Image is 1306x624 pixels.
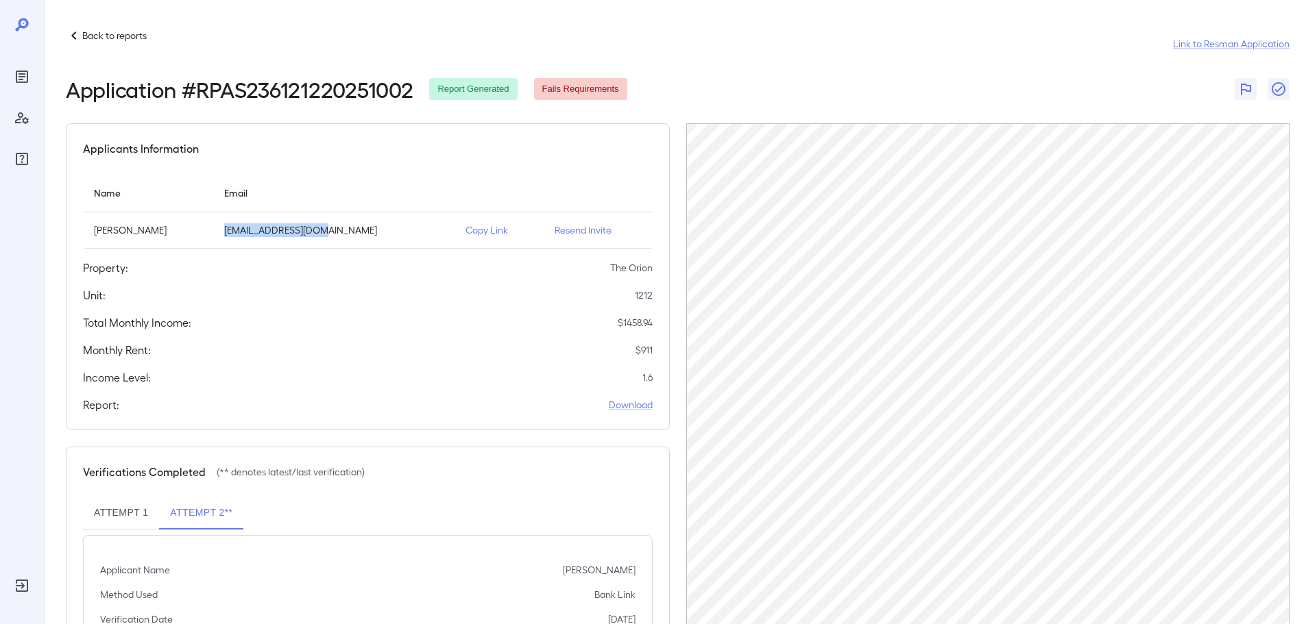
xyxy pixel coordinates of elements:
h5: Report: [83,397,119,413]
p: Applicant Name [100,563,170,577]
p: The Orion [610,261,653,275]
table: simple table [83,173,653,249]
a: Download [609,398,653,412]
button: Attempt 1 [83,497,159,529]
div: Log Out [11,575,33,597]
p: $ 1458.94 [618,316,653,329]
span: Fails Requirements [534,83,627,96]
a: Link to Resman Application [1173,37,1290,51]
h5: Property: [83,260,128,276]
th: Email [213,173,455,212]
h5: Unit: [83,287,106,303]
p: Back to reports [82,29,147,42]
p: Method Used [100,588,158,601]
div: Manage Users [11,107,33,129]
h5: Applicants Information [83,140,199,157]
p: Bank Link [594,588,636,601]
p: 1.6 [642,371,653,384]
button: Flag Report [1235,78,1257,100]
button: Close Report [1268,78,1290,100]
p: Copy Link [465,223,533,237]
h5: Verifications Completed [83,464,206,480]
h2: Application # RPAS236121220251002 [66,77,413,101]
p: (** denotes latest/last verification) [217,465,365,479]
p: 1212 [635,288,653,302]
button: Attempt 2** [159,497,243,529]
h5: Total Monthly Income: [83,314,191,331]
p: [EMAIL_ADDRESS][DOMAIN_NAME] [224,223,444,237]
h5: Monthly Rent: [83,342,151,358]
p: [PERSON_NAME] [563,563,636,577]
p: [PERSON_NAME] [94,223,202,237]
div: Reports [11,66,33,88]
p: $ 911 [636,343,653,357]
span: Report Generated [429,83,517,96]
h5: Income Level: [83,369,151,386]
p: Resend Invite [555,223,642,237]
div: FAQ [11,148,33,170]
th: Name [83,173,213,212]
